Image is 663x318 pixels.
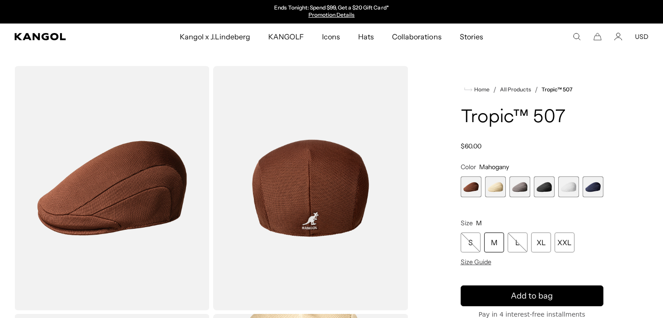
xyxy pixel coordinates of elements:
a: Kangol x J.Lindeberg [171,24,259,50]
span: Collaborations [392,24,441,50]
span: Hats [358,24,374,50]
a: KANGOLF [259,24,313,50]
span: KANGOLF [268,24,304,50]
a: Icons [313,24,349,50]
div: XL [531,233,551,252]
a: Hats [349,24,383,50]
label: Mahogany [461,176,481,197]
img: color-mahogany [14,66,210,310]
span: Size [461,219,473,227]
a: Tropic™ 507 [542,86,573,93]
slideshow-component: Announcement bar [238,5,425,19]
button: Cart [593,33,602,41]
a: Account [614,33,622,41]
p: Ends Tonight: Spend $99, Get a $20 Gift Card* [274,5,388,12]
div: 4 of 6 [534,176,555,197]
label: Black [534,176,555,197]
nav: breadcrumbs [461,84,604,95]
div: Announcement [238,5,425,19]
span: Mahogany [479,163,509,171]
a: Collaborations [383,24,450,50]
label: Charcoal [509,176,530,197]
span: Home [472,86,490,93]
div: 1 of 6 [461,176,481,197]
div: S [461,233,481,252]
a: Stories [451,24,492,50]
div: 5 of 6 [558,176,579,197]
div: M [484,233,504,252]
a: All Products [500,86,531,93]
a: Promotion Details [308,11,355,18]
span: Icons [322,24,340,50]
summary: Search here [573,33,581,41]
span: Size Guide [461,258,491,266]
li: / [531,84,538,95]
li: / [490,84,496,95]
label: Navy [583,176,603,197]
div: 6 of 6 [583,176,603,197]
a: Home [464,85,490,94]
span: Color [461,163,476,171]
img: color-mahogany [213,66,408,310]
label: Beige [485,176,506,197]
div: 2 of 6 [485,176,506,197]
div: XXL [555,233,574,252]
h1: Tropic™ 507 [461,108,604,128]
button: Add to bag [461,285,604,306]
span: Stories [460,24,483,50]
label: White [558,176,579,197]
span: Kangol x J.Lindeberg [180,24,250,50]
button: USD [635,33,649,41]
div: 3 of 6 [509,176,530,197]
a: Kangol [14,33,119,40]
div: L [508,233,528,252]
span: Add to bag [511,290,553,302]
span: M [476,219,482,227]
span: $60.00 [461,142,481,150]
div: 1 of 2 [238,5,425,19]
